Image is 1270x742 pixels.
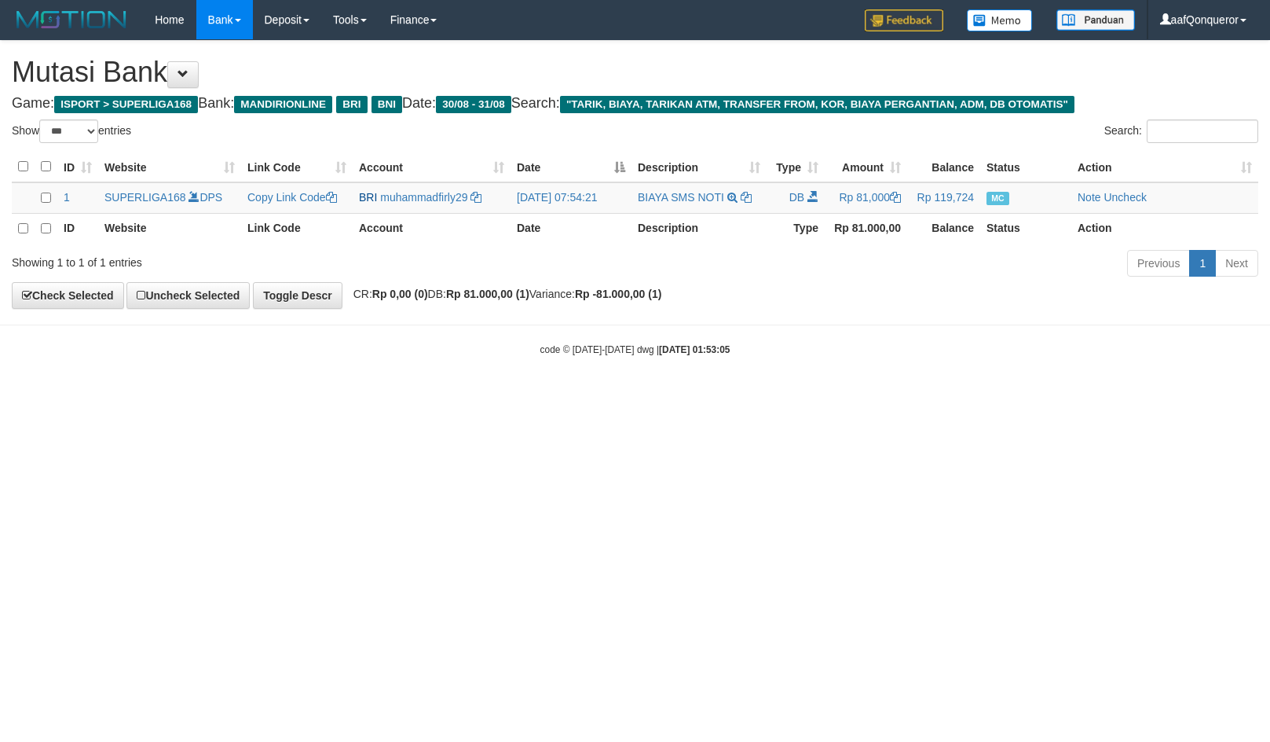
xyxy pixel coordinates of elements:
[1215,250,1258,277] a: Next
[12,248,518,270] div: Showing 1 to 1 of 1 entries
[253,282,342,309] a: Toggle Descr
[126,282,250,309] a: Uncheck Selected
[346,288,662,300] span: CR: DB: Variance:
[980,213,1071,244] th: Status
[967,9,1033,31] img: Button%20Memo.svg
[1189,250,1216,277] a: 1
[353,213,511,244] th: Account
[12,8,131,31] img: MOTION_logo.png
[825,213,907,244] th: Rp 81.000,00
[986,192,1009,205] span: Manually Checked by: aafMelona
[865,9,943,31] img: Feedback.jpg
[1056,9,1135,31] img: panduan.png
[1147,119,1258,143] input: Search:
[1071,213,1258,244] th: Action
[446,288,529,300] strong: Rp 81.000,00 (1)
[907,152,980,182] th: Balance
[825,152,907,182] th: Amount: activate to sort column ascending
[104,191,186,204] a: SUPERLIGA168
[825,182,907,214] td: Rp 81,000
[57,152,98,182] th: ID: activate to sort column ascending
[353,152,511,182] th: Account: activate to sort column ascending
[511,182,631,214] td: [DATE] 07:54:21
[1071,152,1258,182] th: Action: activate to sort column ascending
[789,191,804,204] span: DB
[767,152,825,182] th: Type: activate to sort column ascending
[511,152,631,182] th: Date: activate to sort column descending
[98,152,241,182] th: Website: activate to sort column ascending
[631,152,767,182] th: Description: activate to sort column ascending
[1078,191,1101,204] a: Note
[907,213,980,244] th: Balance
[1127,250,1190,277] a: Previous
[359,191,377,204] span: BRI
[247,191,337,204] a: Copy Link Code
[907,182,980,214] td: Rp 119,724
[767,213,825,244] th: Type
[98,182,241,214] td: DPS
[12,57,1258,88] h1: Mutasi Bank
[12,119,131,143] label: Show entries
[380,191,467,204] a: muhammadfirly29
[470,191,481,204] a: Copy muhammadfirly29 to clipboard
[575,288,662,300] strong: Rp -81.000,00 (1)
[980,152,1071,182] th: Status
[540,344,730,355] small: code © [DATE]-[DATE] dwg |
[12,96,1258,112] h4: Game: Bank: Date: Search:
[741,191,752,204] a: Copy BIAYA SMS NOTI to clipboard
[1104,119,1258,143] label: Search:
[638,191,724,204] a: BIAYA SMS NOTI
[511,213,631,244] th: Date
[1103,191,1146,204] a: Uncheck
[64,191,70,204] span: 1
[560,96,1074,113] span: "TARIK, BIAYA, TARIKAN ATM, TRANSFER FROM, KOR, BIAYA PERGANTIAN, ADM, DB OTOMATIS"
[12,282,124,309] a: Check Selected
[890,191,901,204] a: Copy Rp 81,000 to clipboard
[241,213,353,244] th: Link Code
[39,119,98,143] select: Showentries
[234,96,332,113] span: MANDIRIONLINE
[241,152,353,182] th: Link Code: activate to sort column ascending
[54,96,198,113] span: ISPORT > SUPERLIGA168
[436,96,511,113] span: 30/08 - 31/08
[98,213,241,244] th: Website
[336,96,367,113] span: BRI
[372,288,428,300] strong: Rp 0,00 (0)
[659,344,730,355] strong: [DATE] 01:53:05
[57,213,98,244] th: ID
[371,96,402,113] span: BNI
[631,213,767,244] th: Description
